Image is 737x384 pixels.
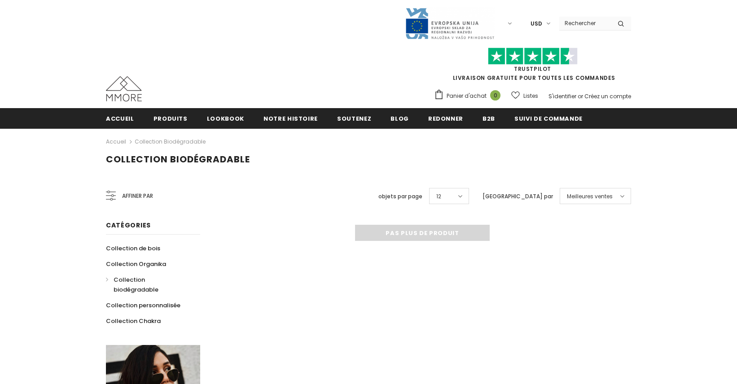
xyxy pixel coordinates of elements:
[483,108,495,128] a: B2B
[106,240,160,256] a: Collection de bois
[514,65,551,73] a: TrustPilot
[434,89,505,103] a: Panier d'achat 0
[405,19,495,27] a: Javni Razpis
[337,114,371,123] span: soutenez
[390,114,409,123] span: Blog
[428,114,463,123] span: Redonner
[106,256,166,272] a: Collection Organika
[436,192,441,201] span: 12
[106,221,151,230] span: Catégories
[154,114,188,123] span: Produits
[106,136,126,147] a: Accueil
[263,114,318,123] span: Notre histoire
[263,108,318,128] a: Notre histoire
[578,92,583,100] span: or
[434,52,631,82] span: LIVRAISON GRATUITE POUR TOUTES LES COMMANDES
[106,272,190,297] a: Collection biodégradable
[114,275,158,294] span: Collection biodégradable
[106,76,142,101] img: Cas MMORE
[106,317,161,325] span: Collection Chakra
[378,192,422,201] label: objets par page
[488,48,578,65] img: Faites confiance aux étoiles pilotes
[584,92,631,100] a: Créez un compte
[122,191,153,201] span: Affiner par
[390,108,409,128] a: Blog
[428,108,463,128] a: Redonner
[483,114,495,123] span: B2B
[106,313,161,329] a: Collection Chakra
[207,114,244,123] span: Lookbook
[106,297,180,313] a: Collection personnalisée
[548,92,576,100] a: S'identifier
[447,92,487,100] span: Panier d'achat
[523,92,538,100] span: Listes
[511,88,538,104] a: Listes
[207,108,244,128] a: Lookbook
[135,138,206,145] a: Collection biodégradable
[337,108,371,128] a: soutenez
[106,114,134,123] span: Accueil
[559,17,611,30] input: Search Site
[514,114,583,123] span: Suivi de commande
[106,260,166,268] span: Collection Organika
[106,244,160,253] span: Collection de bois
[106,301,180,310] span: Collection personnalisée
[567,192,613,201] span: Meilleures ventes
[106,153,250,166] span: Collection biodégradable
[514,108,583,128] a: Suivi de commande
[154,108,188,128] a: Produits
[531,19,542,28] span: USD
[405,7,495,40] img: Javni Razpis
[106,108,134,128] a: Accueil
[490,90,500,100] span: 0
[483,192,553,201] label: [GEOGRAPHIC_DATA] par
